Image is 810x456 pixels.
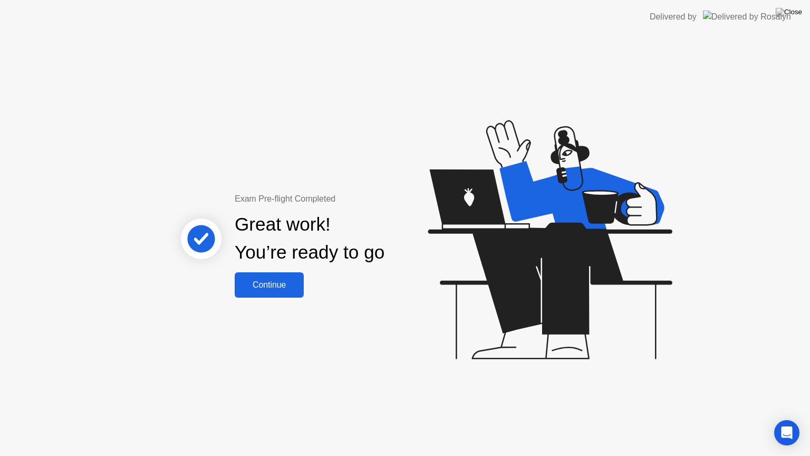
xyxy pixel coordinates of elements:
[703,11,791,23] img: Delivered by Rosalyn
[238,280,301,290] div: Continue
[650,11,697,23] div: Delivered by
[235,272,304,298] button: Continue
[235,193,452,205] div: Exam Pre-flight Completed
[235,211,384,267] div: Great work! You’re ready to go
[776,8,802,16] img: Close
[774,420,799,445] div: Open Intercom Messenger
